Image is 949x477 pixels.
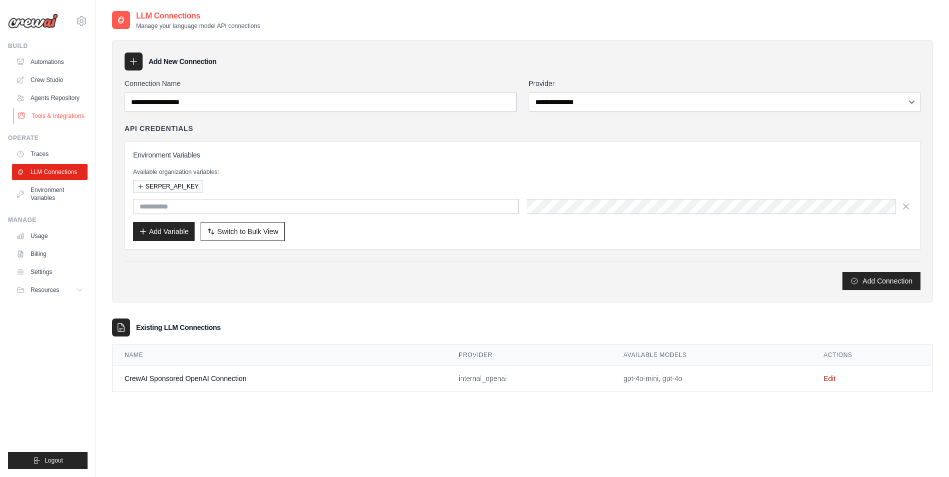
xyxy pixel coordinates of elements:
img: Logo [8,13,58,28]
a: Environment Variables [12,182,88,206]
div: Manage [8,216,88,224]
th: Available Models [611,345,811,365]
td: internal_openai [447,365,611,392]
h2: LLM Connections [136,10,260,22]
td: CrewAI Sponsored OpenAI Connection [113,365,447,392]
a: Usage [12,228,88,244]
span: Resources [31,286,59,294]
button: Add Variable [133,222,195,241]
th: Provider [447,345,611,365]
p: Manage your language model API connections [136,22,260,30]
div: Build [8,42,88,50]
span: Logout [45,456,63,464]
th: Actions [811,345,932,365]
button: Logout [8,452,88,469]
label: Connection Name [125,78,517,88]
button: SERPER_API_KEY [133,180,203,193]
a: Automations [12,54,88,70]
h3: Environment Variables [133,150,912,160]
div: Operate [8,134,88,142]
td: gpt-4o-mini, gpt-4o [611,365,811,392]
a: Settings [12,264,88,280]
a: Billing [12,246,88,262]
p: Available organization variables: [133,168,912,176]
h4: API Credentials [125,123,193,133]
a: Crew Studio [12,72,88,88]
a: Edit [823,374,835,382]
h3: Existing LLM Connections [136,322,221,332]
a: Tools & Integrations [13,108,89,124]
button: Switch to Bulk View [201,222,285,241]
a: Agents Repository [12,90,88,106]
button: Resources [12,282,88,298]
h3: Add New Connection [149,56,217,66]
th: Name [113,345,447,365]
a: Traces [12,146,88,162]
label: Provider [529,78,921,88]
a: LLM Connections [12,164,88,180]
span: Switch to Bulk View [217,226,278,236]
button: Add Connection [842,272,920,290]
